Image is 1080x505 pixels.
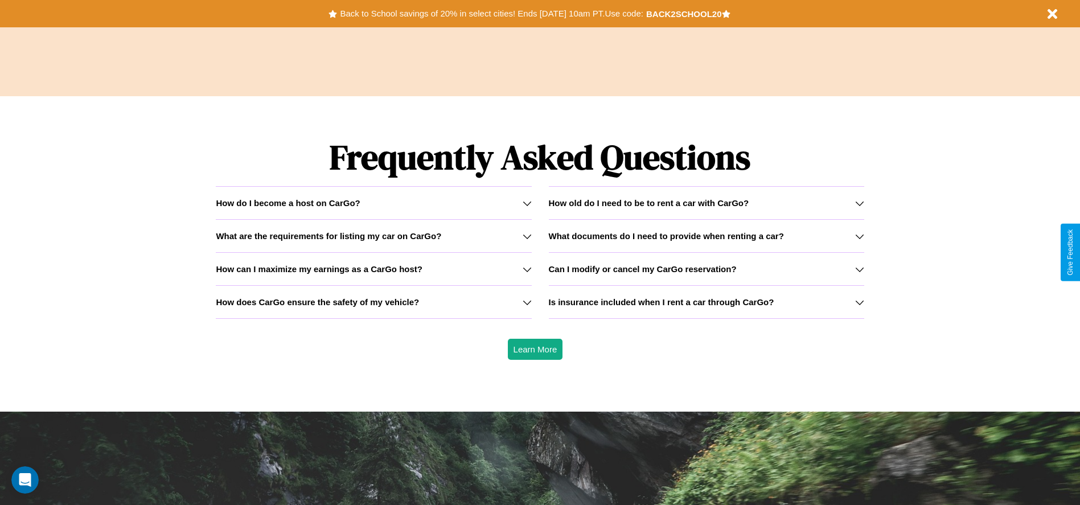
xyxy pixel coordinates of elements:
[508,339,563,360] button: Learn More
[646,9,722,19] b: BACK2SCHOOL20
[1066,229,1074,276] div: Give Feedback
[11,466,39,494] iframe: Intercom live chat
[216,198,360,208] h3: How do I become a host on CarGo?
[549,264,737,274] h3: Can I modify or cancel my CarGo reservation?
[549,231,784,241] h3: What documents do I need to provide when renting a car?
[216,264,422,274] h3: How can I maximize my earnings as a CarGo host?
[549,297,774,307] h3: Is insurance included when I rent a car through CarGo?
[216,231,441,241] h3: What are the requirements for listing my car on CarGo?
[216,297,419,307] h3: How does CarGo ensure the safety of my vehicle?
[549,198,749,208] h3: How old do I need to be to rent a car with CarGo?
[337,6,646,22] button: Back to School savings of 20% in select cities! Ends [DATE] 10am PT.Use code:
[216,128,864,186] h1: Frequently Asked Questions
